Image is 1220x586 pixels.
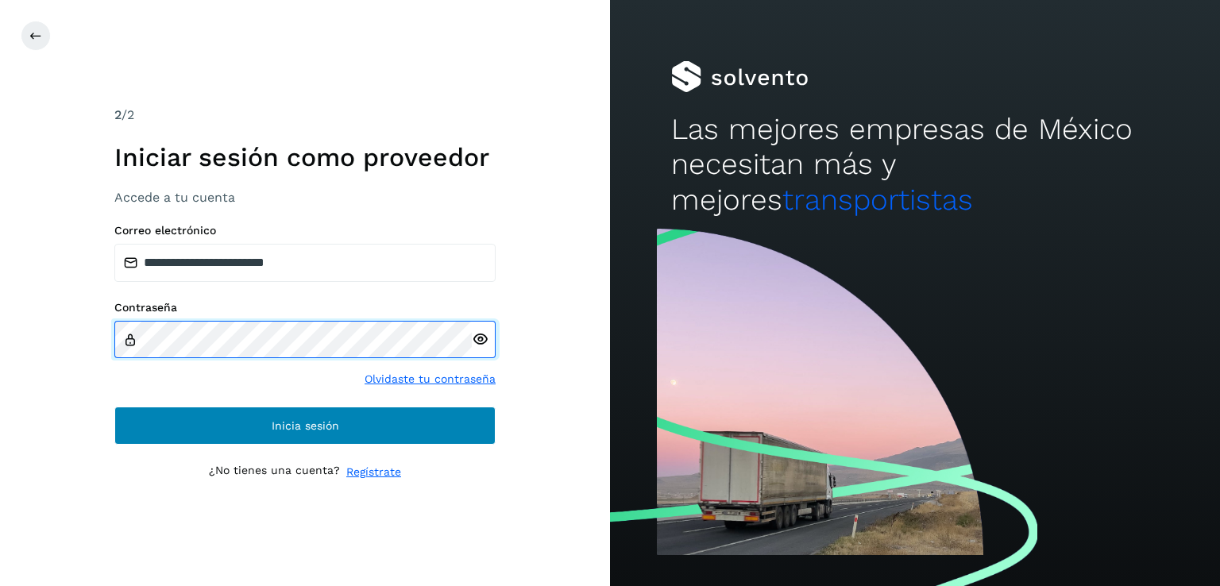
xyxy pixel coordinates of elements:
label: Correo electrónico [114,224,496,237]
label: Contraseña [114,301,496,314]
button: Inicia sesión [114,407,496,445]
h1: Iniciar sesión como proveedor [114,142,496,172]
a: Regístrate [346,464,401,480]
span: Inicia sesión [272,420,339,431]
span: 2 [114,107,122,122]
h2: Las mejores empresas de México necesitan más y mejores [671,112,1159,218]
span: transportistas [782,183,973,217]
a: Olvidaste tu contraseña [365,371,496,387]
h3: Accede a tu cuenta [114,190,496,205]
p: ¿No tienes una cuenta? [209,464,340,480]
div: /2 [114,106,496,125]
